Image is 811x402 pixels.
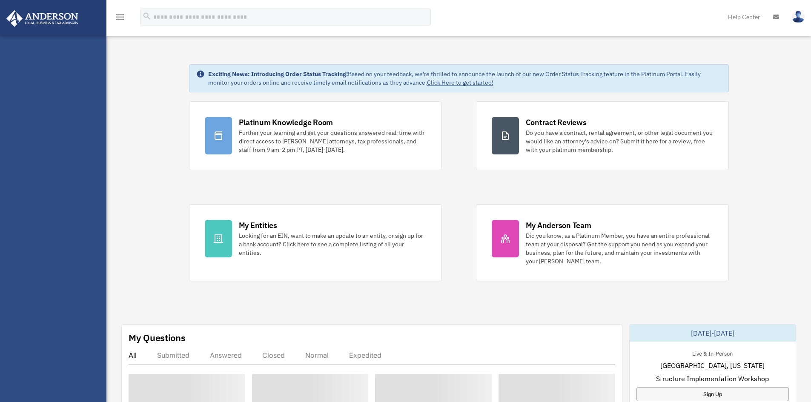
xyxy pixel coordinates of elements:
strong: Exciting News: Introducing Order Status Tracking! [208,70,348,78]
div: Normal [305,351,329,359]
span: Structure Implementation Workshop [656,373,769,384]
div: Further your learning and get your questions answered real-time with direct access to [PERSON_NAM... [239,128,426,154]
div: All [129,351,137,359]
div: Did you know, as a Platinum Member, you have an entire professional team at your disposal? Get th... [526,231,713,265]
a: menu [115,15,125,22]
div: Do you have a contract, rental agreement, or other legal document you would like an attorney's ad... [526,128,713,154]
div: Based on your feedback, we're thrilled to announce the launch of our new Order Status Tracking fe... [208,70,722,87]
div: Expedited [349,351,381,359]
div: Live & In-Person [685,348,739,357]
div: Submitted [157,351,189,359]
a: Platinum Knowledge Room Further your learning and get your questions answered real-time with dire... [189,101,442,170]
a: Contract Reviews Do you have a contract, rental agreement, or other legal document you would like... [476,101,729,170]
div: Closed [262,351,285,359]
div: My Entities [239,220,277,231]
div: Looking for an EIN, want to make an update to an entity, or sign up for a bank account? Click her... [239,231,426,257]
a: Sign Up [636,387,789,401]
img: Anderson Advisors Platinum Portal [4,10,81,27]
div: My Anderson Team [526,220,591,231]
a: My Anderson Team Did you know, as a Platinum Member, you have an entire professional team at your... [476,204,729,281]
div: Answered [210,351,242,359]
span: [GEOGRAPHIC_DATA], [US_STATE] [660,360,765,371]
i: menu [115,12,125,22]
div: [DATE]-[DATE] [630,325,796,342]
i: search [142,11,152,21]
a: Click Here to get started! [427,79,493,86]
a: My Entities Looking for an EIN, want to make an update to an entity, or sign up for a bank accoun... [189,204,442,281]
img: User Pic [792,11,805,23]
div: Platinum Knowledge Room [239,117,333,128]
div: My Questions [129,331,186,344]
div: Contract Reviews [526,117,587,128]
